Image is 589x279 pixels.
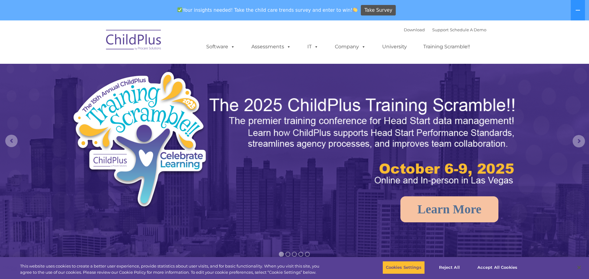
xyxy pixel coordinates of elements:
[200,41,241,53] a: Software
[361,5,396,16] a: Take Survey
[177,7,182,12] img: ✅
[450,27,486,32] a: Schedule A Demo
[365,5,392,16] span: Take Survey
[329,41,372,53] a: Company
[245,41,297,53] a: Assessments
[301,41,325,53] a: IT
[103,25,165,56] img: ChildPlus by Procare Solutions
[404,27,425,32] a: Download
[430,261,469,274] button: Reject All
[353,7,357,12] img: 👏
[400,196,498,222] a: Learn More
[432,27,449,32] a: Support
[20,263,324,275] div: This website uses cookies to create a better user experience, provide statistics about user visit...
[175,4,360,16] span: Your insights needed! Take the child care trends survey and enter to win!
[86,41,105,46] span: Last name
[86,66,112,71] span: Phone number
[474,261,521,274] button: Accept All Cookies
[376,41,413,53] a: University
[382,261,425,274] button: Cookies Settings
[572,261,586,274] button: Close
[404,27,486,32] font: |
[417,41,476,53] a: Training Scramble!!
